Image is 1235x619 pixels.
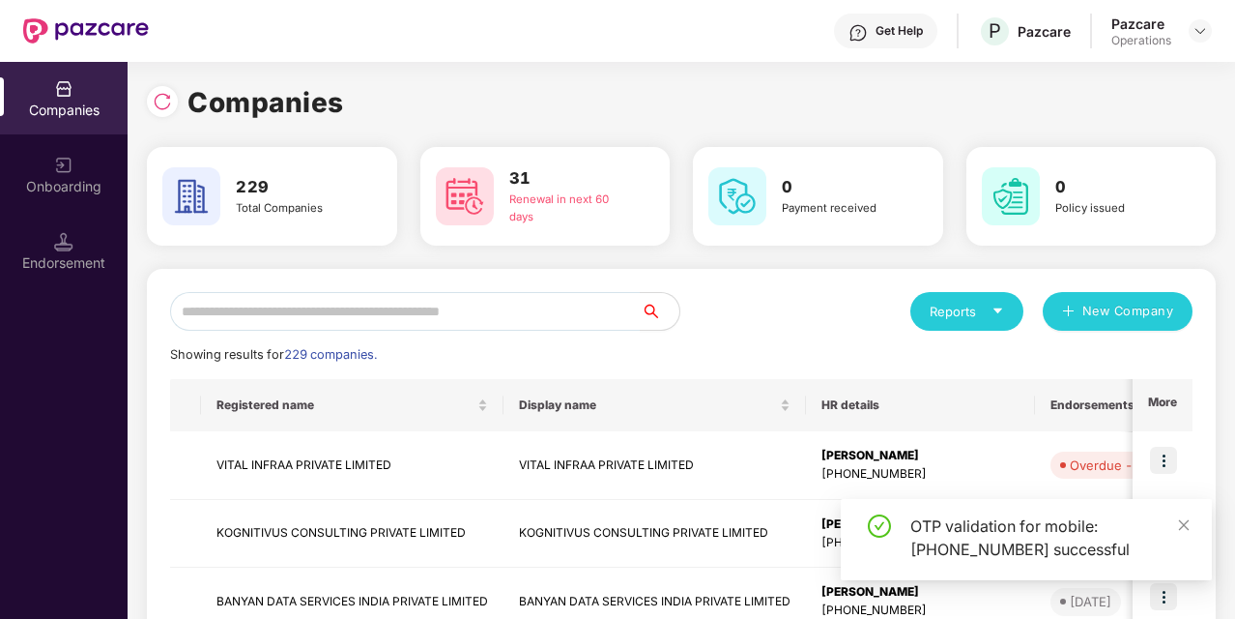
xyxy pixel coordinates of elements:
[436,167,494,225] img: svg+xml;base64,PHN2ZyB4bWxucz0iaHR0cDovL3d3dy53My5vcmcvMjAwMC9zdmciIHdpZHRoPSI2MCIgaGVpZ2h0PSI2MC...
[509,192,630,226] div: Renewal in next 60 days
[201,500,503,569] td: KOGNITIVUS CONSULTING PRIVATE LIMITED
[1062,305,1075,320] span: plus
[821,583,1020,602] div: [PERSON_NAME]
[848,23,868,43] img: svg+xml;base64,PHN2ZyBpZD0iSGVscC0zMngzMiIgeG1sbnM9Imh0dHA6Ly93d3cudzMub3JnLzIwMDAvc3ZnIiB3aWR0aD...
[782,200,903,218] div: Payment received
[54,79,73,99] img: svg+xml;base64,PHN2ZyBpZD0iQ29tcGFuaWVzIiB4bWxucz0iaHR0cDovL3d3dy53My5vcmcvMjAwMC9zdmciIHdpZHRoPS...
[1082,302,1174,321] span: New Company
[821,465,1020,484] div: [PHONE_NUMBER]
[1111,33,1171,48] div: Operations
[868,515,891,538] span: check-circle
[236,200,357,218] div: Total Companies
[982,167,1040,225] img: svg+xml;base64,PHN2ZyB4bWxucz0iaHR0cDovL3d3dy53My5vcmcvMjAwMC9zdmciIHdpZHRoPSI2MCIgaGVpZ2h0PSI2MC...
[989,19,1001,43] span: P
[640,292,680,331] button: search
[1133,379,1192,431] th: More
[54,156,73,175] img: svg+xml;base64,PHN2ZyB3aWR0aD0iMjAiIGhlaWdodD0iMjAiIHZpZXdCb3g9IjAgMCAyMCAyMCIgZmlsbD0ibm9uZSIgeG...
[930,302,1004,321] div: Reports
[708,167,766,225] img: svg+xml;base64,PHN2ZyB4bWxucz0iaHR0cDovL3d3dy53My5vcmcvMjAwMC9zdmciIHdpZHRoPSI2MCIgaGVpZ2h0PSI2MC...
[519,398,776,413] span: Display name
[1150,583,1177,610] img: icon
[284,347,377,362] span: 229 companies.
[503,431,806,500] td: VITAL INFRAA PRIVATE LIMITED
[503,379,806,431] th: Display name
[821,516,1020,534] div: [PERSON_NAME]
[201,431,503,500] td: VITAL INFRAA PRIVATE LIMITED
[1043,292,1192,331] button: plusNew Company
[876,23,923,39] div: Get Help
[162,167,220,225] img: svg+xml;base64,PHN2ZyB4bWxucz0iaHR0cDovL3d3dy53My5vcmcvMjAwMC9zdmciIHdpZHRoPSI2MCIgaGVpZ2h0PSI2MC...
[991,305,1004,317] span: caret-down
[153,92,172,111] img: svg+xml;base64,PHN2ZyBpZD0iUmVsb2FkLTMyeDMyIiB4bWxucz0iaHR0cDovL3d3dy53My5vcmcvMjAwMC9zdmciIHdpZH...
[509,166,630,192] h3: 31
[1111,15,1171,33] div: Pazcare
[1050,398,1161,413] span: Endorsements
[23,18,149,44] img: New Pazcare Logo
[910,515,1189,561] div: OTP validation for mobile: [PHONE_NUMBER] successful
[503,500,806,569] td: KOGNITIVUS CONSULTING PRIVATE LIMITED
[170,347,377,362] span: Showing results for
[1018,22,1071,41] div: Pazcare
[201,379,503,431] th: Registered name
[821,534,1020,552] div: [PHONE_NUMBER]
[236,175,357,200] h3: 229
[1055,200,1176,218] div: Policy issued
[54,232,73,251] img: svg+xml;base64,PHN2ZyB3aWR0aD0iMTQuNSIgaGVpZ2h0PSIxNC41IiB2aWV3Qm94PSIwIDAgMTYgMTYiIGZpbGw9Im5vbm...
[216,398,474,413] span: Registered name
[640,304,679,319] span: search
[1192,23,1208,39] img: svg+xml;base64,PHN2ZyBpZD0iRHJvcGRvd24tMzJ4MzIiIHhtbG5zPSJodHRwOi8vd3d3LnczLm9yZy8yMDAwL3N2ZyIgd2...
[1055,175,1176,200] h3: 0
[1177,518,1191,532] span: close
[1070,456,1159,475] div: Overdue - 43d
[821,447,1020,465] div: [PERSON_NAME]
[1150,447,1177,474] img: icon
[806,379,1035,431] th: HR details
[187,81,344,124] h1: Companies
[782,175,903,200] h3: 0
[1070,592,1111,611] div: [DATE]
